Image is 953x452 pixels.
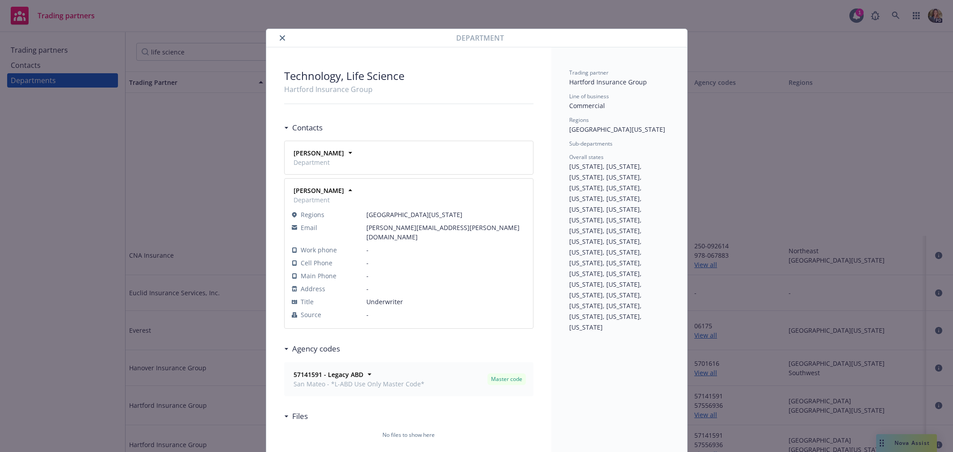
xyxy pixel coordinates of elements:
[294,195,344,205] span: Department
[569,116,589,124] span: Regions
[366,258,526,268] span: -
[294,158,344,167] span: Department
[277,33,288,43] button: close
[366,310,526,319] span: -
[366,284,526,293] span: -
[569,78,647,86] span: Hartford Insurance Group
[292,410,308,422] h3: Files
[569,140,613,147] span: Sub-departments
[569,162,643,331] span: [US_STATE], [US_STATE], [US_STATE], [US_STATE], [US_STATE], [US_STATE], [US_STATE], [US_STATE], [...
[284,69,533,83] div: Technology, Life Science
[569,153,604,161] span: Overall states
[456,33,504,43] span: Department
[284,84,533,95] div: Hartford Insurance Group
[284,343,340,355] div: Agency codes
[284,122,323,134] div: Contacts
[301,245,337,255] span: Work phone
[294,149,344,157] strong: [PERSON_NAME]
[294,379,424,389] span: San Mateo - *L-ABD Use Only Master Code*
[569,125,665,134] span: [GEOGRAPHIC_DATA][US_STATE]
[569,101,605,110] span: Commercial
[491,375,522,383] span: Master code
[301,223,317,232] span: Email
[294,186,344,195] strong: [PERSON_NAME]
[366,245,526,255] span: -
[301,310,321,319] span: Source
[292,343,340,355] h3: Agency codes
[292,122,323,134] h3: Contacts
[294,370,363,379] strong: 57141591 - Legacy ABD
[301,258,332,268] span: Cell Phone
[301,297,314,306] span: Title
[301,284,325,293] span: Address
[301,210,324,219] span: Regions
[569,92,609,100] span: Line of business
[382,431,435,439] span: No files to show here
[366,210,526,219] span: [GEOGRAPHIC_DATA][US_STATE]
[301,271,336,280] span: Main Phone
[366,297,526,306] span: Underwriter
[569,69,609,76] span: Trading partner
[366,271,526,280] span: -
[366,223,526,242] span: [PERSON_NAME][EMAIL_ADDRESS][PERSON_NAME][DOMAIN_NAME]
[284,410,308,422] div: Files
